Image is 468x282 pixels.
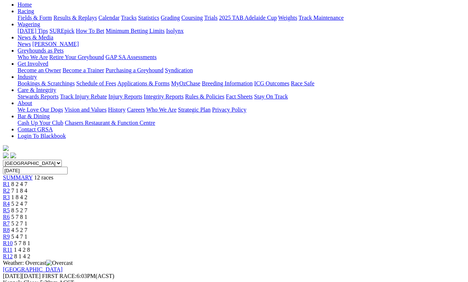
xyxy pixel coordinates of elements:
[65,120,155,126] a: Chasers Restaurant & Function Centre
[18,120,63,126] a: Cash Up Your Club
[18,93,465,100] div: Care & Integrity
[3,253,13,259] span: R12
[202,80,253,86] a: Breeding Information
[18,34,53,40] a: News & Media
[42,273,114,279] span: 6:03PM(ACST)
[181,15,203,21] a: Coursing
[278,15,297,21] a: Weights
[299,15,344,21] a: Track Maintenance
[18,21,40,27] a: Wagering
[146,107,177,113] a: Who We Are
[64,107,106,113] a: Vision and Values
[11,214,27,220] span: 5 7 8 1
[32,41,79,47] a: [PERSON_NAME]
[161,15,180,21] a: Grading
[63,67,104,73] a: Become a Trainer
[165,67,193,73] a: Syndication
[3,201,10,207] a: R4
[18,120,465,126] div: Bar & Dining
[18,8,34,14] a: Racing
[254,80,289,86] a: ICG Outcomes
[178,107,211,113] a: Strategic Plan
[166,28,184,34] a: Isolynx
[3,188,10,194] a: R2
[3,260,73,266] span: Weather: Overcast
[204,15,218,21] a: Trials
[3,214,10,220] a: R6
[3,273,22,279] span: [DATE]
[18,1,32,8] a: Home
[226,93,253,100] a: Fact Sheets
[3,181,10,187] a: R1
[18,54,48,60] a: Who We Are
[3,194,10,200] a: R3
[18,41,31,47] a: News
[3,247,12,253] a: R11
[18,61,48,67] a: Get Involved
[42,273,76,279] span: FIRST RACE:
[138,15,159,21] a: Statistics
[18,28,48,34] a: [DATE] Tips
[3,152,9,158] img: facebook.svg
[11,233,27,240] span: 5 4 7 1
[3,233,10,240] a: R9
[18,41,465,47] div: News & Media
[254,93,288,100] a: Stay On Track
[18,15,52,21] a: Fields & Form
[14,253,30,259] span: 8 1 4 2
[18,54,465,61] div: Greyhounds as Pets
[11,207,27,213] span: 8 5 2 7
[14,247,30,253] span: 1 4 2 8
[76,28,105,34] a: How To Bet
[185,93,224,100] a: Rules & Policies
[3,207,10,213] a: R5
[212,107,246,113] a: Privacy Policy
[18,87,56,93] a: Care & Integrity
[18,113,50,119] a: Bar & Dining
[18,67,465,74] div: Get Involved
[3,273,41,279] span: [DATE]
[108,93,142,100] a: Injury Reports
[18,107,63,113] a: We Love Our Dogs
[18,80,465,87] div: Industry
[18,80,75,86] a: Bookings & Scratchings
[18,100,32,106] a: About
[49,28,74,34] a: SUREpick
[98,15,120,21] a: Calendar
[219,15,277,21] a: 2025 TAB Adelaide Cup
[34,174,53,181] span: 12 races
[3,240,13,246] a: R10
[11,220,27,227] span: 5 2 7 1
[291,80,314,86] a: Race Safe
[117,80,170,86] a: Applications & Forms
[144,93,184,100] a: Integrity Reports
[3,266,63,273] a: [GEOGRAPHIC_DATA]
[18,74,37,80] a: Industry
[11,181,27,187] span: 8 2 4 7
[127,107,145,113] a: Careers
[3,220,10,227] a: R7
[3,174,33,181] a: SUMMARY
[11,188,27,194] span: 7 1 8 4
[3,227,10,233] a: R8
[10,152,16,158] img: twitter.svg
[18,133,66,139] a: Login To Blackbook
[106,67,163,73] a: Purchasing a Greyhound
[18,28,465,34] div: Wagering
[18,67,61,73] a: Become an Owner
[53,15,97,21] a: Results & Replays
[18,15,465,21] div: Racing
[106,54,157,60] a: GAP SA Assessments
[121,15,137,21] a: Tracks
